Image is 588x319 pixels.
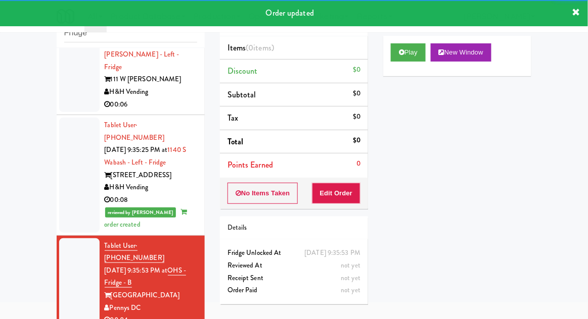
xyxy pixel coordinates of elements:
[228,42,274,54] span: Items
[391,43,426,62] button: Play
[246,42,274,54] span: (0 )
[228,112,238,124] span: Tax
[105,73,197,86] div: 111 W [PERSON_NAME]
[228,136,244,147] span: Total
[228,247,360,259] div: Fridge Unlocked At
[228,222,360,234] div: Details
[105,98,197,111] div: 00:06
[57,115,205,235] li: Tablet User· [PHONE_NUMBER][DATE] 9:35:25 PM at1140 S Wabash - Left - Fridge[STREET_ADDRESS]H&H V...
[105,241,164,263] a: Tablet User· [PHONE_NUMBER]
[105,37,185,72] a: 111 W [PERSON_NAME] - Left - Fridge
[105,145,168,154] span: [DATE] 9:35:25 PM at
[105,181,197,194] div: H&H Vending
[228,272,360,285] div: Receipt Sent
[105,169,197,182] div: [STREET_ADDRESS]
[431,43,491,62] button: New Window
[57,7,205,115] li: Tablet User· [PHONE_NUMBER][DATE] 9:32:08 PM at111 W [PERSON_NAME] - Left - Fridge111 W [PERSON_N...
[228,65,258,77] span: Discount
[228,259,360,272] div: Reviewed At
[341,285,360,295] span: not yet
[304,247,360,259] div: [DATE] 9:35:53 PM
[341,260,360,270] span: not yet
[356,157,360,170] div: 0
[105,207,176,218] span: reviewed by [PERSON_NAME]
[353,64,360,76] div: $0
[105,265,168,275] span: [DATE] 9:35:53 PM at
[105,194,197,206] div: 00:08
[312,183,361,204] button: Edit Order
[105,207,187,229] span: order created
[64,24,197,42] input: Search vision orders
[341,273,360,283] span: not yet
[228,183,298,204] button: No Items Taken
[266,7,314,19] span: Order updated
[105,120,164,142] span: · [PHONE_NUMBER]
[228,89,256,100] span: Subtotal
[353,87,360,100] div: $0
[105,302,197,314] div: Pennys DC
[228,159,273,171] span: Points Earned
[228,284,360,297] div: Order Paid
[105,86,197,98] div: H&H Vending
[353,111,360,123] div: $0
[105,289,197,302] div: [GEOGRAPHIC_DATA]
[105,120,164,142] a: Tablet User· [PHONE_NUMBER]
[254,42,272,54] ng-pluralize: items
[105,145,187,167] a: 1140 S Wabash - Left - Fridge
[353,134,360,147] div: $0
